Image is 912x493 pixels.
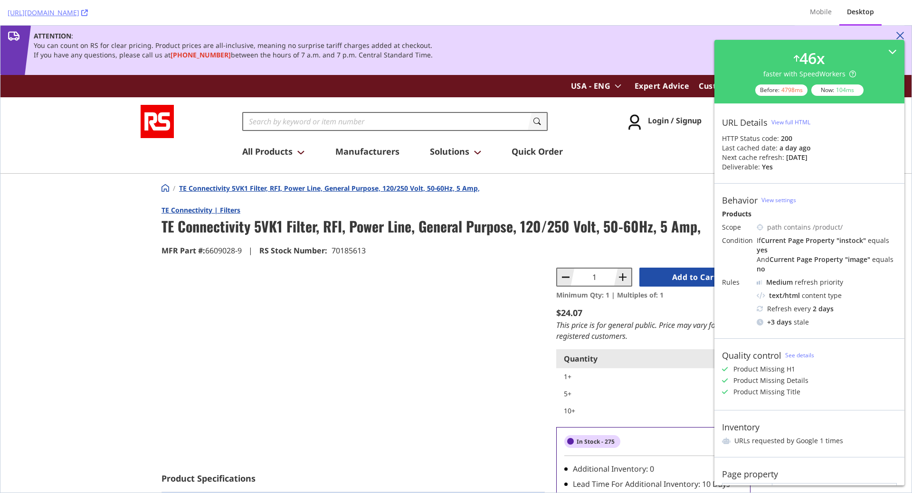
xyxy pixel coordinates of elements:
[779,143,811,153] div: a day ago
[761,236,835,245] div: Current Page Property
[771,118,810,126] div: View full HTML
[564,409,620,422] div: Availability
[570,55,610,65] span: USA - ENG
[766,278,843,287] div: refresh priority
[872,255,893,264] div: equals
[572,438,742,449] div: Additional Inventory: 0
[722,381,742,390] span: $21.18
[751,91,771,101] span: $0.00
[767,223,897,232] div: path contains /product/
[161,220,205,230] strong: MFR Part #:
[634,55,689,66] a: Expert Advice
[556,343,667,360] td: 1+
[564,409,732,430] div: Availability
[733,376,808,385] div: Product Missing Details
[647,90,713,100] span: Login / Signup
[429,120,481,132] span: Solutions
[722,422,760,432] div: Inventory
[757,264,765,273] div: no
[836,86,854,94] div: 104 ms
[556,265,609,274] span: Minimum Qty: 1
[757,245,768,254] div: yes
[556,377,667,394] td: 10+
[161,447,544,458] h3: Product Specifications
[722,469,778,479] div: Page property
[762,162,773,172] div: Yes
[331,220,365,231] div: 70185613
[722,223,753,232] div: Scope
[722,236,753,245] div: Condition
[722,153,784,162] div: Next cache refresh:
[722,134,897,143] div: HTTP Status code:
[722,350,781,361] div: Quality control
[8,8,88,18] a: [URL][DOMAIN_NAME]
[732,88,771,104] a: $0.00
[698,55,771,66] a: Customer Support
[722,162,760,172] div: Deliverable:
[511,120,562,132] a: Quick Order
[161,220,241,231] div: 6609028-9
[242,120,304,132] span: All Products
[639,242,750,261] button: Add to Cart
[761,196,796,204] a: View settings
[757,255,897,274] div: And
[556,294,718,316] i: This price is for general public. Price may vary for registered customers.
[722,143,778,153] div: Last cached date:
[786,153,807,162] div: [DATE]
[33,6,73,15] p: :
[242,86,547,105] input: Search by keyword or item number
[722,278,753,287] div: Rules
[248,220,252,231] div: |
[647,90,701,100] span: Login / Signup
[757,304,897,314] div: Refresh every
[179,158,479,167] a: TE Connectivity 5VK1 Filter, RFI, Power Line, General Purpose, 120/250 Volt, 50-60Hz, 5 Amp,
[755,84,807,96] div: Before:
[556,242,632,261] input: Qty
[757,280,762,285] img: j32suk7ufU7viAAAAAElFTkSuQmCC
[763,69,856,79] div: faster with SpeedWorkers
[769,291,800,300] div: text/html
[617,265,663,274] span: Multiples of: 1
[672,246,717,257] span: Add to Cart
[33,15,432,25] p: You can count on RS for clear pricing. Product prices are all-inclusive, meaning no surprise tari...
[845,255,870,264] div: " image "
[813,304,834,314] div: 2 days
[781,86,803,94] div: 4798 ms
[722,209,897,219] div: Products
[572,453,742,464] div: Lead Time For Additional Inventory: 10 Days
[811,84,864,96] div: Now:
[757,291,897,300] div: content type
[576,412,614,420] span: In Stock - 275
[785,351,814,359] a: See details
[836,236,866,245] div: " instock "
[722,436,897,446] li: URLs requested by Google 1 times
[556,360,667,377] td: 5+
[771,115,810,130] button: View full HTML
[570,55,627,66] div: USA - ENG
[170,25,230,34] strong: [PHONE_NUMBER]
[140,79,173,112] a: store logo
[33,25,432,34] p: If you have any questions, please call us at between the hours of 7 a.m. and 7 p.m. Central Stand...
[33,6,71,15] strong: ATTENTION
[781,134,792,143] strong: 200
[161,180,240,189] a: TE Connectivity | Filters
[757,236,897,255] div: If
[556,281,582,293] span: $24.07
[611,265,615,274] span: |
[722,117,768,128] div: URL Details
[799,47,825,69] div: 46 x
[675,327,742,339] h4: Price
[769,255,843,264] div: Current Page Property
[766,278,793,287] div: Medium
[335,120,399,132] a: Manufacturers
[810,7,832,17] div: Mobile
[563,327,660,339] h4: Quantity
[733,387,800,397] div: Product Missing Title
[767,317,792,327] div: + 3 days
[722,363,742,372] span: $22.39
[161,190,700,211] span: TE Connectivity 5VK1 Filter, RFI, Power Line, General Purpose, 120/250 Volt, 50-60Hz, 5 Amp,
[722,346,742,355] span: $24.07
